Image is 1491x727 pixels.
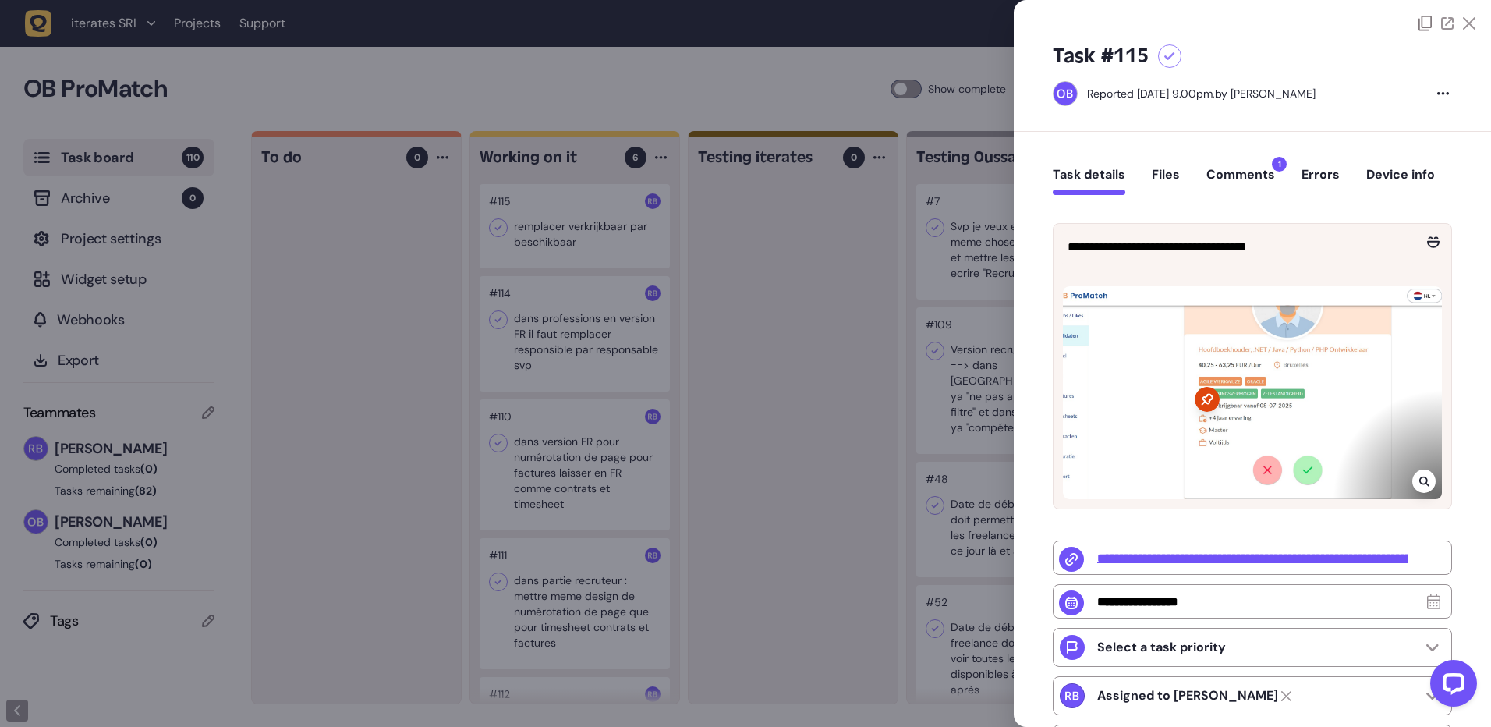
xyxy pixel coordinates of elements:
button: Comments [1206,167,1275,195]
div: Reported [DATE] 9.00pm, [1087,87,1215,101]
div: by [PERSON_NAME] [1087,86,1316,101]
button: Device info [1366,167,1435,195]
img: Oussama Bahassou [1054,82,1077,105]
button: Task details [1053,167,1125,195]
p: Select a task priority [1097,640,1226,655]
span: 1 [1272,157,1287,172]
iframe: LiveChat chat widget [1418,654,1483,719]
h5: Task #115 [1053,44,1149,69]
button: Errors [1302,167,1340,195]
strong: Rodolphe Balay [1097,688,1278,704]
button: Files [1152,167,1180,195]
